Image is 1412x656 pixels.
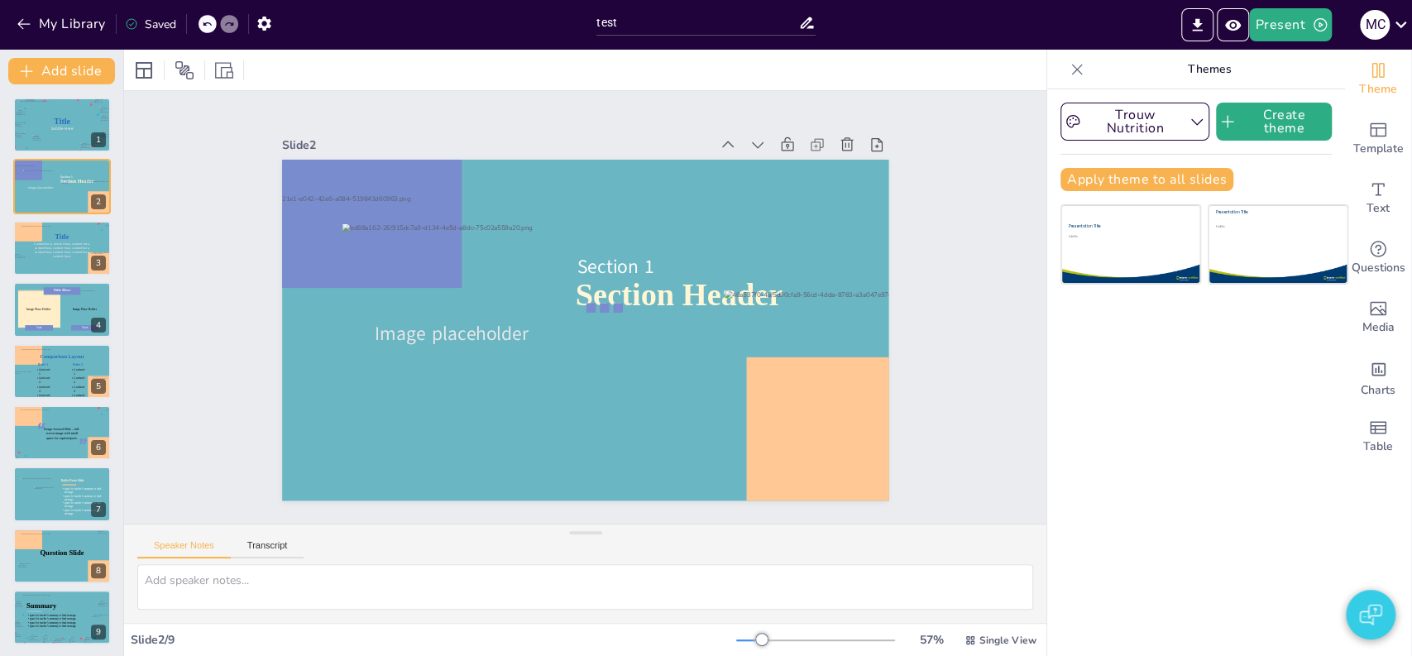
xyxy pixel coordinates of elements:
[1352,259,1405,277] span: Questions
[1181,8,1213,41] button: Export to PowerPoint
[30,621,76,624] span: space for teacher’s summary or final message.
[44,427,79,439] span: Image-focused Slide – full-screen image with small space for caption/quote.
[1363,438,1393,456] span: Table
[1216,103,1332,141] button: Create theme
[13,159,111,213] div: 2
[13,590,111,644] div: 9
[91,132,106,147] div: 1
[91,194,106,209] div: 2
[40,353,84,359] span: Comparison Layout
[13,344,111,399] div: 5
[1362,318,1395,337] span: Media
[74,393,84,401] span: Content 4
[65,502,101,509] span: space for teacher’s summary or final message.
[1360,8,1390,41] button: M C
[1345,347,1411,407] div: Add charts and graphs
[79,433,88,461] span: ”
[13,467,111,521] div: 7
[1090,50,1328,89] p: Themes
[34,242,89,259] span: Content here, content here, content here, content here, content here, content here, content here,...
[91,256,106,271] div: 3
[30,618,76,620] span: space for teacher’s summary or final message.
[74,376,84,384] span: Content 2
[60,175,73,179] span: Section 1
[91,563,106,578] div: 8
[39,376,50,384] span: Content 2
[74,367,84,376] span: Content 1
[13,221,111,275] div: 3
[61,479,84,482] span: Bullet Point Slide
[1345,407,1411,467] div: Add a table
[26,307,50,310] span: Image Place Holder
[82,325,88,329] span: Text
[463,120,549,271] span: Image placeholder
[1216,209,1329,215] div: Presentation Title
[1345,228,1411,288] div: Get real-time input from your audience
[37,417,46,445] span: “
[912,632,951,648] div: 57 %
[1069,235,1150,238] div: Subtitle
[596,11,798,35] input: Insert title
[131,57,157,84] div: Layout
[1060,168,1233,191] button: Apply theme to all slides
[1216,225,1329,228] div: Subtitle
[1367,199,1390,218] span: Text
[91,440,106,455] div: 6
[137,540,231,558] button: Speaker Notes
[54,117,70,127] span: Title
[30,625,76,627] span: space for teacher’s summary or final message.
[1069,223,1150,229] div: Presentation Title
[36,325,42,329] span: Text
[8,58,115,84] button: Add slide
[13,98,111,152] div: 1
[607,278,663,359] span: Section 1
[28,185,53,189] span: Image placeholder
[91,379,106,394] div: 5
[40,548,84,556] span: Question Slide
[1353,140,1404,158] span: Template
[53,288,70,292] span: Title Here
[26,601,56,609] span: Summary
[1249,8,1332,41] button: Present
[60,178,93,184] span: Section Header
[73,307,97,310] span: Image Place Holder
[13,282,111,337] div: 4
[1345,288,1411,347] div: Add images, graphics, shapes or video
[91,502,106,517] div: 7
[131,632,736,648] div: Slide 2 / 9
[1060,103,1209,141] button: Trouw Nutrition
[1361,381,1395,400] span: Charts
[1360,10,1390,40] div: M C
[175,60,194,80] span: Position
[39,367,50,376] span: Content 1
[55,233,69,241] span: Title
[1345,169,1411,228] div: Add text boxes
[13,405,111,460] div: 6
[1345,109,1411,169] div: Add ready made slides
[39,384,50,392] span: Content 3
[1345,50,1411,109] div: Change the overall theme
[51,126,73,132] span: Subtile Here
[577,285,693,489] span: Section Header
[979,634,1036,647] span: Single View
[38,362,48,367] span: Item 1
[65,495,101,501] span: space for teacher’s summary or final message.
[91,318,106,333] div: 4
[1217,8,1249,41] button: Preview Presentation
[13,529,111,583] div: 8
[12,11,112,37] button: My Library
[91,625,106,639] div: 9
[74,384,84,392] span: Content 3
[231,540,304,558] button: Transcript
[39,393,50,401] span: Content 4
[30,615,76,617] span: space for teacher’s summary or final message.
[65,509,101,515] span: space for teacher’s summary or final message.
[212,57,237,84] div: Resize presentation
[1359,80,1397,98] span: Theme
[125,17,176,32] div: Saved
